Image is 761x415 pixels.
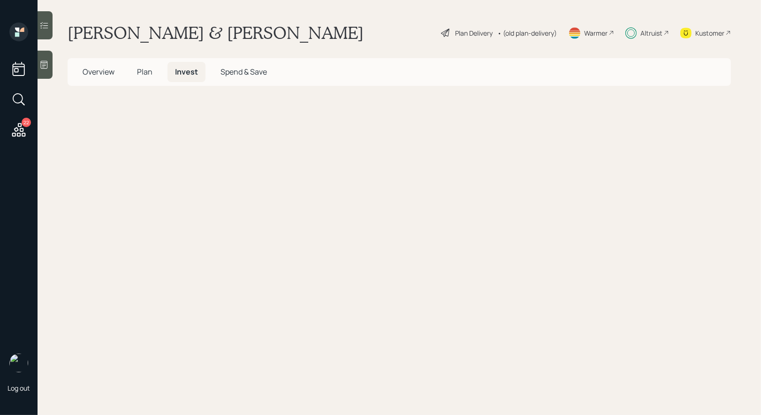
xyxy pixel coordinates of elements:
div: Kustomer [695,28,724,38]
div: • (old plan-delivery) [497,28,557,38]
h1: [PERSON_NAME] & [PERSON_NAME] [68,23,364,43]
div: Plan Delivery [455,28,493,38]
span: Plan [137,67,152,77]
span: Overview [83,67,114,77]
div: Log out [8,384,30,392]
span: Spend & Save [221,67,267,77]
div: Warmer [584,28,608,38]
div: Altruist [640,28,662,38]
img: treva-nostdahl-headshot.png [9,354,28,372]
span: Invest [175,67,198,77]
div: 22 [22,118,31,127]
